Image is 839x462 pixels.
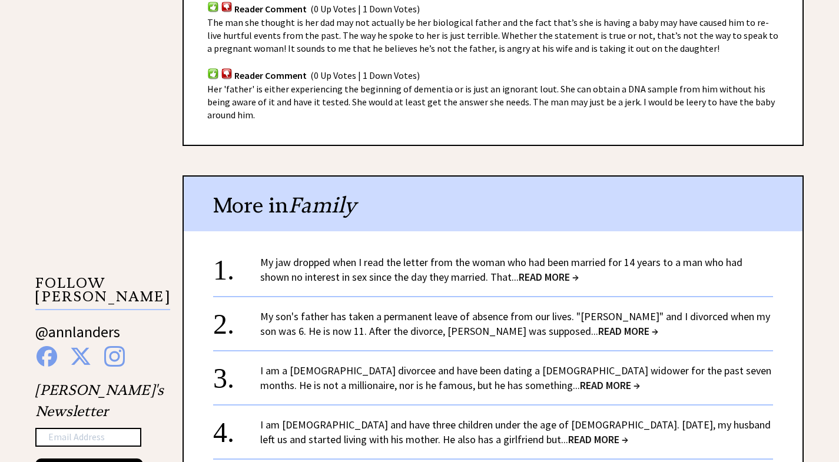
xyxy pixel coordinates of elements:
[35,277,170,310] p: FOLLOW [PERSON_NAME]
[35,428,141,447] input: Email Address
[234,70,307,82] span: Reader Comment
[104,346,125,367] img: instagram%20blue.png
[580,378,640,392] span: READ MORE →
[288,192,356,218] span: Family
[35,322,120,353] a: @annlanders
[207,1,219,12] img: votup.png
[213,363,260,385] div: 3.
[213,255,260,277] div: 1.
[260,364,771,392] a: I am a [DEMOGRAPHIC_DATA] divorcee and have been dating a [DEMOGRAPHIC_DATA] widower for the past...
[70,346,91,367] img: x%20blue.png
[310,3,420,15] span: (0 Up Votes | 1 Down Votes)
[519,270,579,284] span: READ MORE →
[207,16,778,54] span: The man she thought is her dad may not actually be her biological father and the fact that’s she ...
[207,83,775,121] span: Her 'father' is either experiencing the beginning of dementia or is just an ignorant lout. She ca...
[213,417,260,439] div: 4.
[310,70,420,82] span: (0 Up Votes | 1 Down Votes)
[260,255,742,284] a: My jaw dropped when I read the letter from the woman who had been married for 14 years to a man w...
[37,346,57,367] img: facebook%20blue.png
[213,309,260,331] div: 2.
[221,1,233,12] img: votdown.png
[260,310,770,338] a: My son's father has taken a permanent leave of absence from our lives. "[PERSON_NAME]" and I divo...
[207,68,219,79] img: votup.png
[234,3,307,15] span: Reader Comment
[568,433,628,446] span: READ MORE →
[260,418,771,446] a: I am [DEMOGRAPHIC_DATA] and have three children under the age of [DEMOGRAPHIC_DATA]. [DATE], my h...
[221,68,233,79] img: votdown.png
[184,177,802,231] div: More in
[598,324,658,338] span: READ MORE →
